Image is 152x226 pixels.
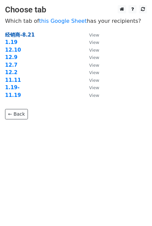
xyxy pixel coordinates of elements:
[89,78,99,83] small: View
[82,84,99,91] a: View
[82,47,99,53] a: View
[5,32,35,38] a: 经销商-8.21
[89,63,99,68] small: View
[89,70,99,75] small: View
[89,93,99,98] small: View
[118,194,152,226] iframe: Chat Widget
[5,54,17,60] a: 12.9
[82,54,99,60] a: View
[5,84,20,91] a: 1.19-
[5,39,17,45] a: 1.19
[39,18,87,24] a: this Google Sheet
[5,109,28,119] a: ← Back
[82,32,99,38] a: View
[82,69,99,75] a: View
[89,55,99,60] small: View
[82,92,99,98] a: View
[5,92,21,98] a: 11.19
[5,77,21,83] a: 11.11
[89,33,99,38] small: View
[89,48,99,53] small: View
[5,47,21,53] a: 12.10
[89,40,99,45] small: View
[82,62,99,68] a: View
[89,85,99,90] small: View
[5,69,17,75] a: 12.2
[5,17,147,24] p: Which tab of has your recipients?
[5,5,147,15] h3: Choose tab
[82,39,99,45] a: View
[82,77,99,83] a: View
[5,62,17,68] a: 12.7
